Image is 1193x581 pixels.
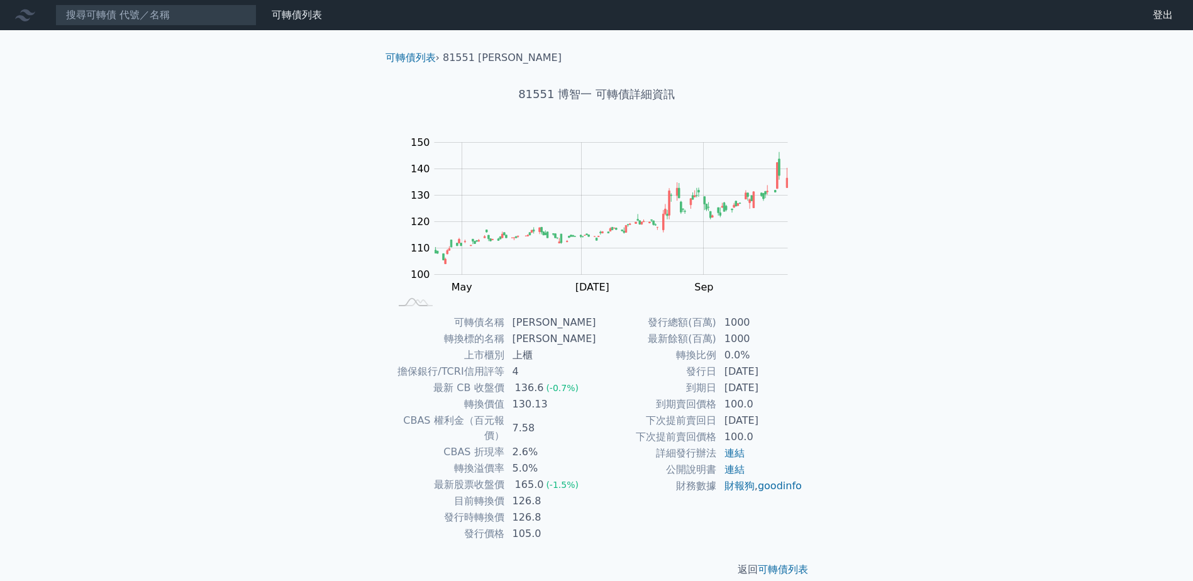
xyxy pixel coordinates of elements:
td: 0.0% [717,347,803,363]
td: 到期賣回價格 [597,396,717,412]
span: (-0.7%) [546,383,579,393]
td: 126.8 [505,509,597,526]
td: [DATE] [717,412,803,429]
a: 連結 [724,447,745,459]
td: 100.0 [717,429,803,445]
td: 上市櫃別 [391,347,505,363]
td: 最新餘額(百萬) [597,331,717,347]
li: 81551 [PERSON_NAME] [443,50,562,65]
td: 上櫃 [505,347,597,363]
td: CBAS 折現率 [391,444,505,460]
td: CBAS 權利金（百元報價） [391,412,505,444]
tspan: 150 [411,136,430,148]
td: 130.13 [505,396,597,412]
td: 公開說明書 [597,462,717,478]
a: 可轉債列表 [272,9,322,21]
td: 發行總額(百萬) [597,314,717,331]
tspan: 120 [411,216,430,228]
td: 4 [505,363,597,380]
td: 126.8 [505,493,597,509]
a: 可轉債列表 [386,52,436,64]
a: goodinfo [758,480,802,492]
p: 返回 [375,562,818,577]
td: 1000 [717,314,803,331]
tspan: 100 [411,268,430,280]
td: 發行時轉換價 [391,509,505,526]
td: 可轉債名稱 [391,314,505,331]
tspan: 110 [411,242,430,254]
div: 165.0 [513,477,547,492]
td: 轉換標的名稱 [391,331,505,347]
td: 下次提前賣回日 [597,412,717,429]
td: 詳細發行辦法 [597,445,717,462]
tspan: [DATE] [575,281,609,293]
td: 105.0 [505,526,597,542]
td: 1000 [717,331,803,347]
a: 連結 [724,463,745,475]
a: 財報狗 [724,480,755,492]
div: 136.6 [513,380,547,396]
td: 擔保銀行/TCRI信用評等 [391,363,505,380]
tspan: May [452,281,472,293]
td: 轉換價值 [391,396,505,412]
td: , [717,478,803,494]
td: [DATE] [717,380,803,396]
td: [DATE] [717,363,803,380]
a: 可轉債列表 [758,563,808,575]
td: 發行日 [597,363,717,380]
td: 財務數據 [597,478,717,494]
td: 5.0% [505,460,597,477]
span: (-1.5%) [546,480,579,490]
g: Chart [404,136,807,293]
tspan: 140 [411,163,430,175]
tspan: 130 [411,189,430,201]
td: 轉換溢價率 [391,460,505,477]
tspan: Sep [694,281,713,293]
a: 登出 [1143,5,1183,25]
td: 轉換比例 [597,347,717,363]
li: › [386,50,440,65]
td: 最新股票收盤價 [391,477,505,493]
td: 7.58 [505,412,597,444]
td: 下次提前賣回價格 [597,429,717,445]
td: 2.6% [505,444,597,460]
td: 到期日 [597,380,717,396]
td: 100.0 [717,396,803,412]
td: 最新 CB 收盤價 [391,380,505,396]
td: [PERSON_NAME] [505,331,597,347]
td: 目前轉換價 [391,493,505,509]
h1: 81551 博智一 可轉債詳細資訊 [375,86,818,103]
td: 發行價格 [391,526,505,542]
td: [PERSON_NAME] [505,314,597,331]
input: 搜尋可轉債 代號／名稱 [55,4,257,26]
